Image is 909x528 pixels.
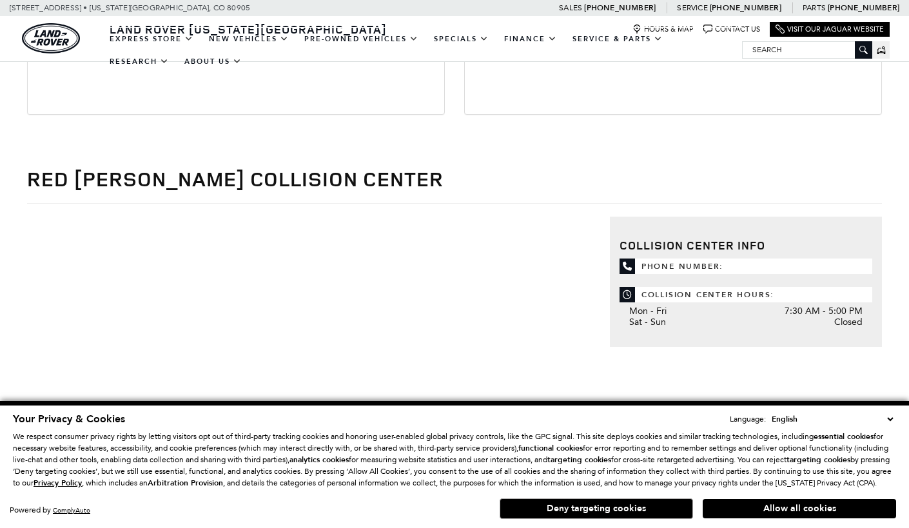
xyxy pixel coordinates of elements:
a: Specials [426,28,496,50]
p: We respect consumer privacy rights by letting visitors opt out of third-party tracking cookies an... [13,431,896,489]
a: EXPRESS STORE [102,28,201,50]
strong: targeting cookies [787,455,850,465]
strong: essential cookies [814,431,874,442]
span: Land Rover [US_STATE][GEOGRAPHIC_DATA] [110,21,387,37]
a: [PHONE_NUMBER] [710,3,781,13]
span: Mon - Fri [629,306,667,317]
a: Hours & Map [632,24,694,34]
img: Land Rover [22,23,80,54]
select: Language Select [768,413,896,425]
input: Search [743,42,872,57]
span: Sat - Sun [629,317,666,328]
a: New Vehicles [201,28,297,50]
button: Deny targeting cookies [500,498,693,519]
h3: Collision Center Info [620,239,872,252]
a: Finance [496,28,565,50]
a: Privacy Policy [34,478,82,487]
strong: targeting cookies [547,455,611,465]
span: Phone Number: [620,259,872,274]
span: 7:30 AM - 5:00 PM [785,306,863,317]
a: About Us [177,50,249,73]
a: ComplyAuto [53,506,90,514]
a: [STREET_ADDRESS] • [US_STATE][GEOGRAPHIC_DATA], CO 80905 [10,3,250,12]
span: Collision Center Hours: [620,287,872,302]
a: land-rover [22,23,80,54]
nav: Main Navigation [102,28,742,73]
a: [PHONE_NUMBER] [584,3,656,13]
div: Language: [730,415,766,423]
button: Allow all cookies [703,499,896,518]
strong: Arbitration Provision [148,478,223,488]
strong: functional cookies [518,443,583,453]
span: Your Privacy & Cookies [13,412,125,426]
span: Service [677,3,707,12]
u: Privacy Policy [34,478,82,488]
a: Visit Our Jaguar Website [776,24,884,34]
a: Service & Parts [565,28,670,50]
a: [PHONE_NUMBER] [828,3,899,13]
span: Parts [803,3,826,12]
a: Contact Us [703,24,760,34]
span: Closed [834,317,863,328]
div: Powered by [10,506,90,514]
span: Sales [559,3,582,12]
strong: analytics cookies [289,455,349,465]
a: Pre-Owned Vehicles [297,28,426,50]
a: Research [102,50,177,73]
a: Land Rover [US_STATE][GEOGRAPHIC_DATA] [102,21,395,37]
h2: Red [PERSON_NAME] Collision Center [27,168,881,190]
